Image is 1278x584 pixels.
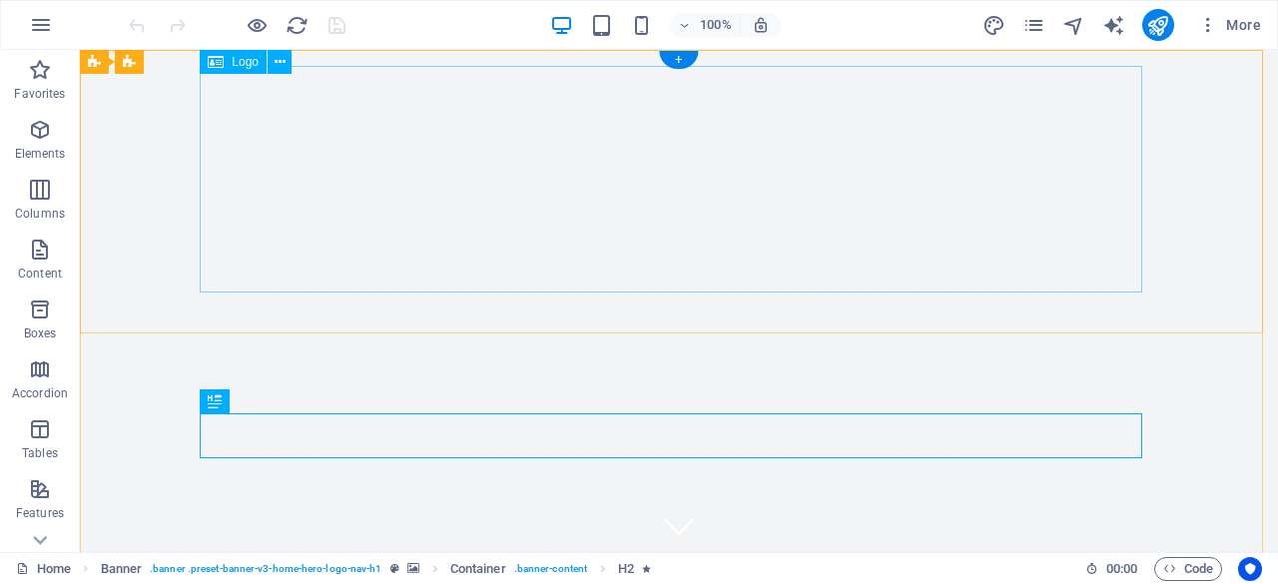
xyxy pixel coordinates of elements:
[24,325,57,341] p: Boxes
[22,445,58,461] p: Tables
[150,557,381,581] span: . banner .preset-banner-v3-home-hero-logo-nav-h1
[1085,557,1138,581] h6: Session time
[450,557,506,581] span: Click to select. Double-click to edit
[1022,14,1045,37] i: Pages (Ctrl+Alt+S)
[700,13,732,37] h6: 100%
[1062,14,1085,37] i: Navigator
[232,56,259,68] span: Logo
[642,563,651,574] i: Element contains an animation
[1190,9,1269,41] button: More
[14,86,65,102] p: Favorites
[101,557,652,581] nav: breadcrumb
[15,146,66,162] p: Elements
[1154,557,1222,581] button: Code
[15,206,65,222] p: Columns
[18,266,62,282] p: Content
[101,557,143,581] span: Click to select. Double-click to edit
[1102,14,1125,37] i: AI Writer
[245,13,269,37] button: Click here to leave preview mode and continue editing
[752,16,770,34] i: On resize automatically adjust zoom level to fit chosen device.
[16,557,71,581] a: Click to cancel selection. Double-click to open Pages
[1163,557,1213,581] span: Code
[12,385,68,401] p: Accordion
[285,13,309,37] button: reload
[1062,13,1086,37] button: navigator
[1198,15,1261,35] span: More
[1120,561,1123,576] span: :
[16,505,64,521] p: Features
[407,563,419,574] i: This element contains a background
[1238,557,1262,581] button: Usercentrics
[514,557,587,581] span: . banner-content
[390,563,399,574] i: This element is a customizable preset
[1146,14,1169,37] i: Publish
[670,13,741,37] button: 100%
[1106,557,1137,581] span: 00 00
[982,14,1005,37] i: Design (Ctrl+Alt+Y)
[618,557,634,581] span: Click to select. Double-click to edit
[659,51,698,69] div: +
[286,14,309,37] i: Reload page
[1142,9,1174,41] button: publish
[1102,13,1126,37] button: text_generator
[1022,13,1046,37] button: pages
[982,13,1006,37] button: design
